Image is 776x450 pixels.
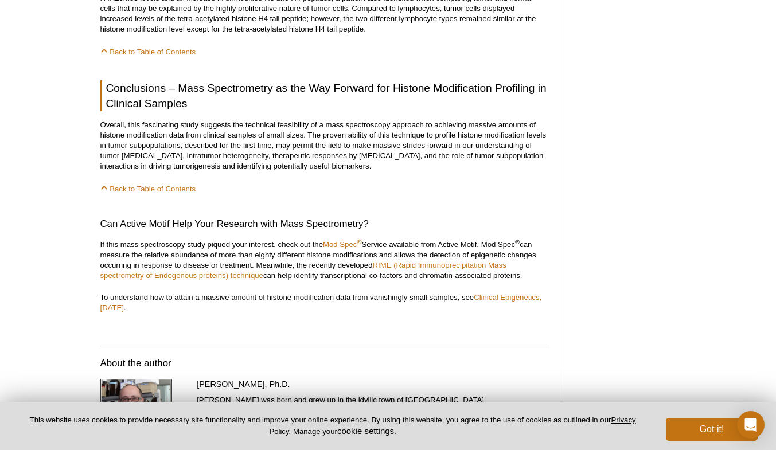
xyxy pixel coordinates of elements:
p: This website uses cookies to provide necessary site functionality and improve your online experie... [18,415,647,437]
sup: ® [357,238,361,245]
div: Open Intercom Messenger [737,411,765,439]
h4: [PERSON_NAME], Ph.D. [197,379,549,389]
h3: Can Active Motif Help Your Research with Mass Spectrometry? [100,217,549,231]
a: Privacy Policy [269,416,635,435]
a: Back to Table of Contents [100,48,196,56]
a: RIME (Rapid Immunoprecipitation Mass spectrometry of Endogenous proteins) technique [100,261,506,280]
sup: ® [515,238,520,245]
button: Got it! [666,418,758,441]
a: Back to Table of Contents [100,185,196,193]
a: Mod Spec® [323,240,362,249]
button: cookie settings [337,426,394,436]
a: Clinical Epigenetics, [DATE] [100,293,542,312]
p: If this mass spectroscopy study piqued your interest, check out the Service available from Active... [100,240,549,281]
p: Overall, this fascinating study suggests the technical feasibility of a mass spectroscopy approac... [100,120,549,171]
h3: About the author [100,357,549,370]
p: To understand how to attain a massive amount of histone modification data from vanishingly small ... [100,292,549,313]
h2: Conclusions – Mass Spectrometry as the Way Forward for Histone Modification Profiling in Clinical... [100,80,549,111]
